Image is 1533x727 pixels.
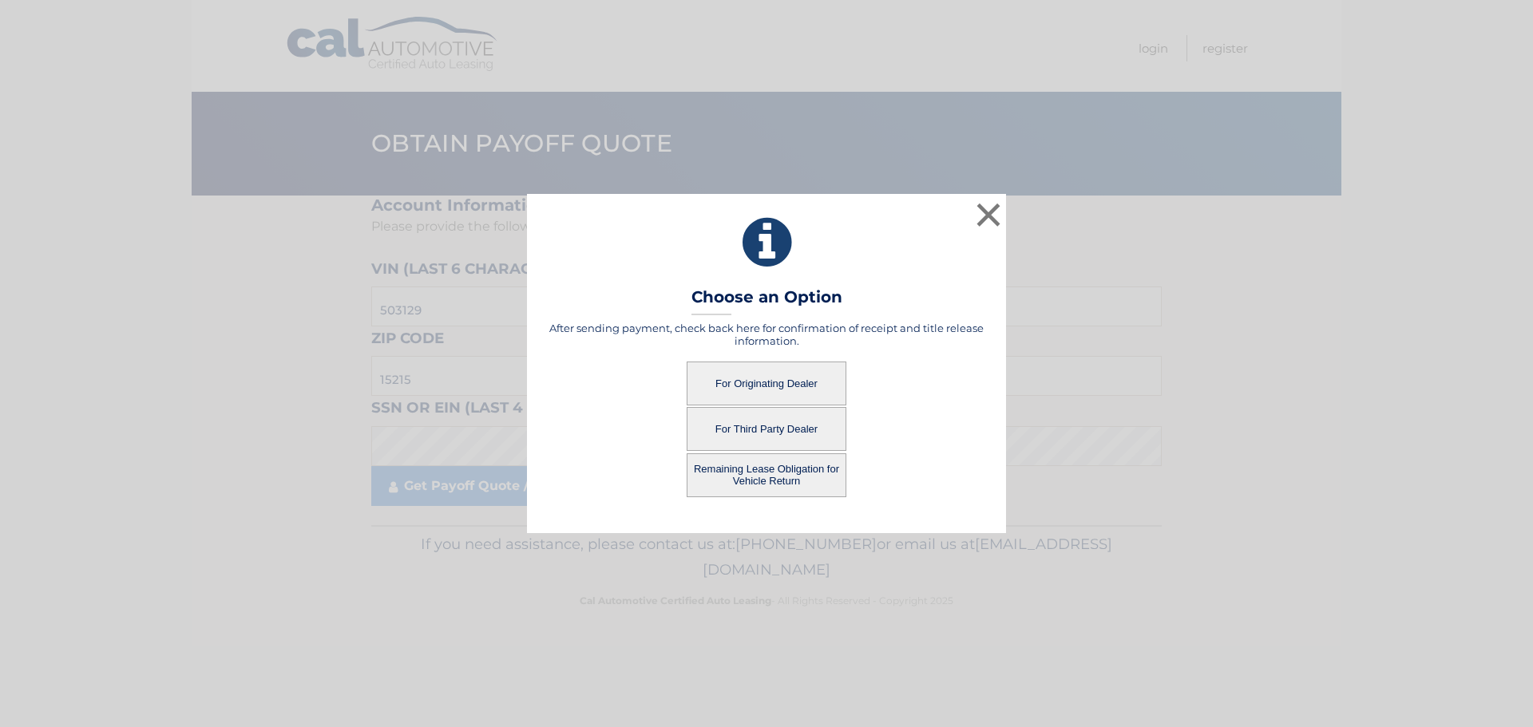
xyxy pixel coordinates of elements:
button: × [972,199,1004,231]
h3: Choose an Option [691,287,842,315]
h5: After sending payment, check back here for confirmation of receipt and title release information. [547,322,986,347]
button: Remaining Lease Obligation for Vehicle Return [687,453,846,497]
button: For Originating Dealer [687,362,846,405]
button: For Third Party Dealer [687,407,846,451]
